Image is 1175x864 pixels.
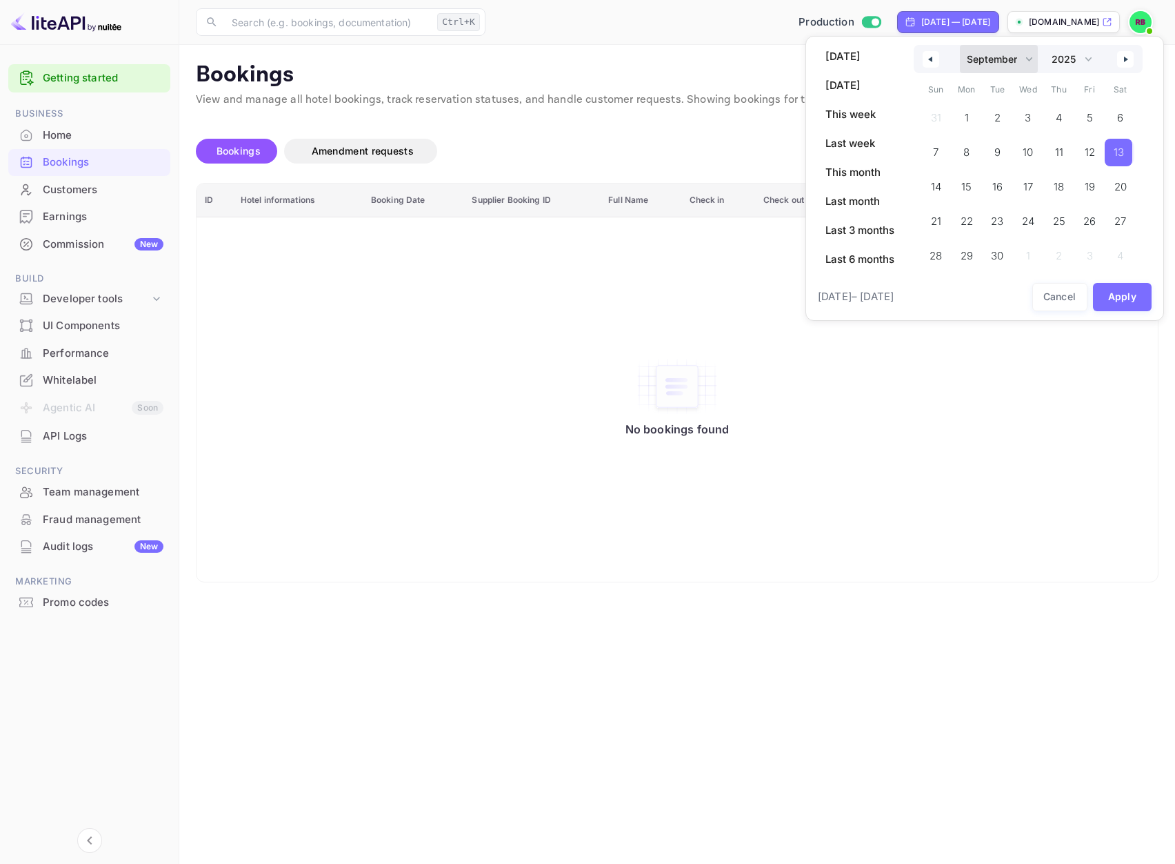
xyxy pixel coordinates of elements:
button: 7 [921,135,952,163]
span: Fri [1074,79,1105,101]
button: This week [817,103,903,126]
span: 14 [931,175,941,199]
button: 26 [1074,204,1105,232]
button: This month [817,161,903,184]
button: [DATE] [817,74,903,97]
button: 13 [1105,135,1136,163]
button: Last 6 months [817,248,903,271]
span: 16 [992,175,1003,199]
span: 30 [991,244,1003,268]
button: 28 [921,239,952,266]
button: 11 [1043,135,1074,163]
span: 19 [1085,175,1095,199]
span: 25 [1053,209,1065,234]
button: 8 [952,135,983,163]
span: 1 [965,106,969,130]
button: 5 [1074,101,1105,128]
button: 19 [1074,170,1105,197]
button: 29 [952,239,983,266]
span: 9 [994,140,1001,165]
span: 24 [1022,209,1034,234]
span: 2 [994,106,1001,130]
button: 3 [1013,101,1044,128]
button: 12 [1074,135,1105,163]
button: 6 [1105,101,1136,128]
button: 30 [982,239,1013,266]
span: 5 [1087,106,1093,130]
button: 9 [982,135,1013,163]
button: 27 [1105,204,1136,232]
span: 27 [1114,209,1126,234]
span: 13 [1114,140,1124,165]
span: Tue [982,79,1013,101]
span: Sat [1105,79,1136,101]
span: 23 [991,209,1003,234]
button: 22 [952,204,983,232]
span: 29 [961,244,973,268]
button: 18 [1043,170,1074,197]
span: 18 [1054,175,1064,199]
span: Thu [1043,79,1074,101]
span: 26 [1083,209,1096,234]
span: 17 [1023,175,1033,199]
span: 10 [1023,140,1033,165]
span: 21 [931,209,941,234]
span: 15 [961,175,972,199]
span: 8 [963,140,970,165]
button: 1 [952,101,983,128]
button: 14 [921,170,952,197]
span: Sun [921,79,952,101]
button: 10 [1013,135,1044,163]
span: 6 [1117,106,1123,130]
button: 25 [1043,204,1074,232]
span: Wed [1013,79,1044,101]
span: [DATE] – [DATE] [818,289,894,305]
span: 28 [930,244,942,268]
span: 3 [1025,106,1031,130]
span: 4 [1056,106,1062,130]
button: Last 3 months [817,219,903,242]
button: Last week [817,132,903,155]
button: Apply [1093,283,1152,311]
button: 23 [982,204,1013,232]
button: 15 [952,170,983,197]
span: 7 [933,140,938,165]
button: Cancel [1032,283,1087,311]
span: 12 [1085,140,1095,165]
button: Last month [817,190,903,213]
button: 17 [1013,170,1044,197]
span: 22 [961,209,973,234]
button: [DATE] [817,45,903,68]
span: 20 [1114,175,1127,199]
span: Mon [952,79,983,101]
button: 24 [1013,204,1044,232]
button: 21 [921,204,952,232]
button: 2 [982,101,1013,128]
button: 4 [1043,101,1074,128]
button: 16 [982,170,1013,197]
span: 11 [1055,140,1063,165]
button: 20 [1105,170,1136,197]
